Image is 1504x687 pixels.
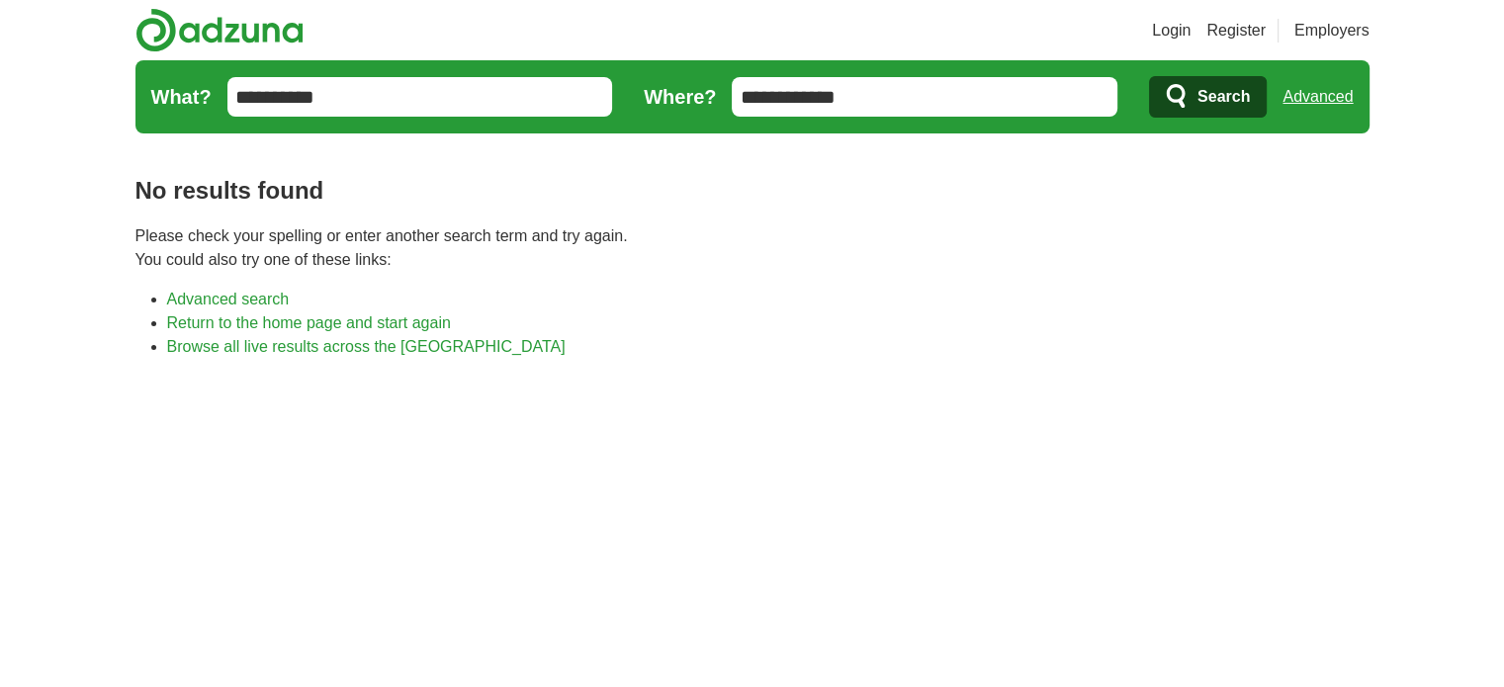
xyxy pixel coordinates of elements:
a: Register [1206,19,1266,43]
a: Employers [1294,19,1370,43]
h1: No results found [135,173,1370,209]
a: Advanced search [167,291,290,307]
label: What? [151,82,212,112]
label: Where? [644,82,716,112]
button: Search [1149,76,1267,118]
span: Search [1197,77,1250,117]
a: Return to the home page and start again [167,314,451,331]
p: Please check your spelling or enter another search term and try again. You could also try one of ... [135,224,1370,272]
a: Browse all live results across the [GEOGRAPHIC_DATA] [167,338,566,355]
a: Advanced [1283,77,1353,117]
a: Login [1152,19,1191,43]
img: Adzuna logo [135,8,304,52]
